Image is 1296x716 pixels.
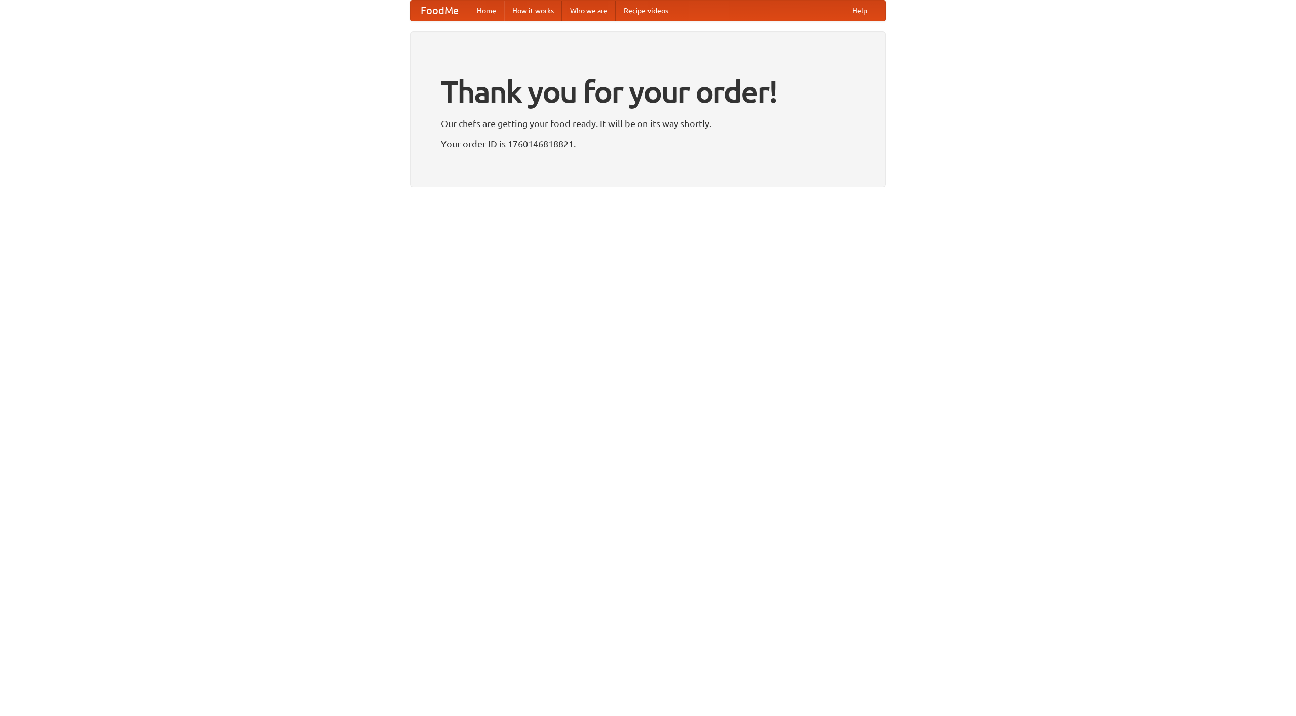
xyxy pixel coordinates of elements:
a: Recipe videos [616,1,676,21]
a: Home [469,1,504,21]
p: Our chefs are getting your food ready. It will be on its way shortly. [441,116,855,131]
a: How it works [504,1,562,21]
a: Who we are [562,1,616,21]
p: Your order ID is 1760146818821. [441,136,855,151]
a: Help [844,1,875,21]
a: FoodMe [411,1,469,21]
h1: Thank you for your order! [441,67,855,116]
